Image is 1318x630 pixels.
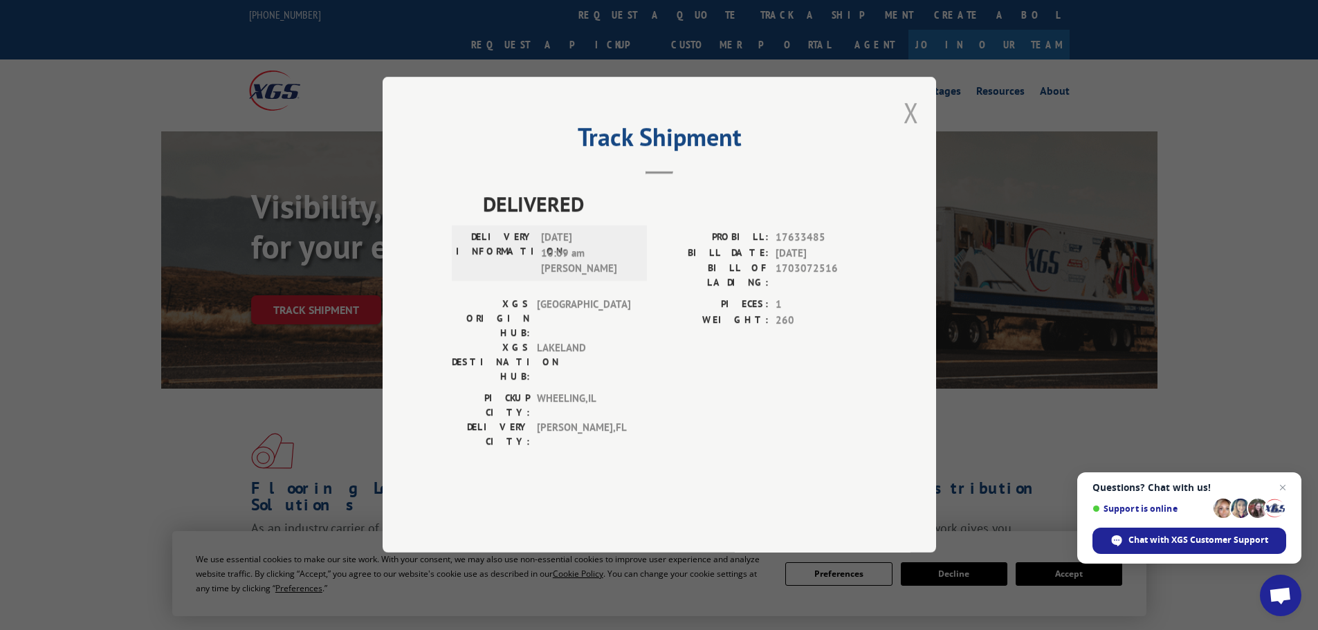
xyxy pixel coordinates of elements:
[452,420,530,450] label: DELIVERY CITY:
[659,297,769,313] label: PIECES:
[776,230,867,246] span: 17633485
[659,313,769,328] label: WEIGHT:
[1128,534,1268,546] span: Chat with XGS Customer Support
[776,297,867,313] span: 1
[537,297,630,341] span: [GEOGRAPHIC_DATA]
[659,261,769,290] label: BILL OF LADING:
[483,189,867,220] span: DELIVERED
[1274,479,1291,496] span: Close chat
[904,94,919,131] button: Close modal
[776,313,867,328] span: 260
[452,297,530,341] label: XGS ORIGIN HUB:
[537,391,630,420] span: WHEELING , IL
[659,230,769,246] label: PROBILL:
[1092,503,1209,514] span: Support is online
[541,230,634,277] span: [DATE] 10:09 am [PERSON_NAME]
[456,230,534,277] label: DELIVERY INFORMATION:
[452,341,530,385] label: XGS DESTINATION HUB:
[776,245,867,261] span: [DATE]
[1092,528,1286,554] div: Chat with XGS Customer Support
[1092,482,1286,493] span: Questions? Chat with us!
[537,420,630,450] span: [PERSON_NAME] , FL
[537,341,630,385] span: LAKELAND
[1260,575,1301,616] div: Open chat
[776,261,867,290] span: 1703072516
[452,391,530,420] label: PICKUP CITY:
[452,127,867,154] h2: Track Shipment
[659,245,769,261] label: BILL DATE:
